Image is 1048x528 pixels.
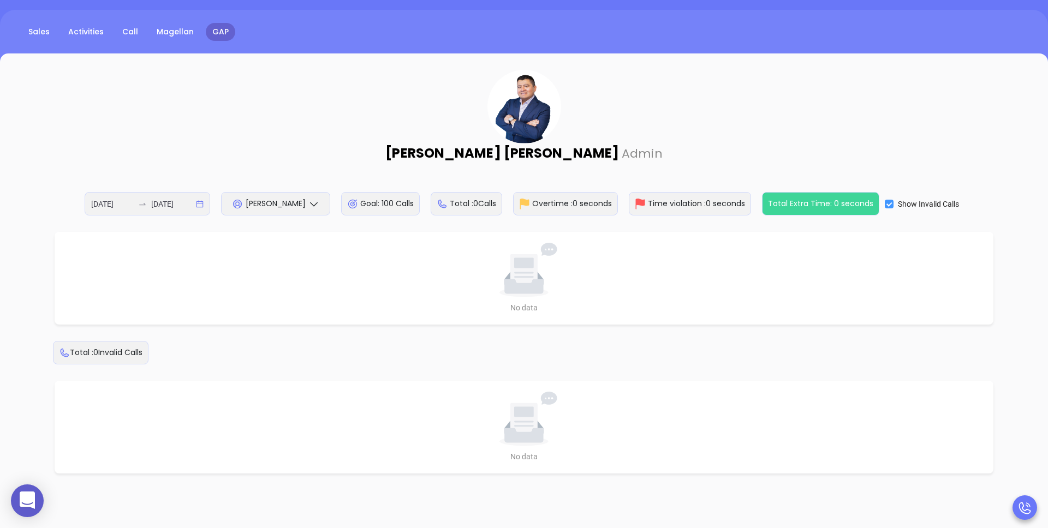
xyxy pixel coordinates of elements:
[70,451,978,463] div: No data
[150,23,200,41] a: Magellan
[385,143,662,149] p: [PERSON_NAME] [PERSON_NAME]
[53,341,148,364] div: Total : 0 Invalid Calls
[151,198,194,210] input: End date
[91,198,134,210] input: Start date
[138,200,147,208] span: to
[762,192,879,215] div: Total Extra Time: 0 seconds
[22,23,56,41] a: Sales
[431,192,502,215] div: Total : 0 Calls
[341,192,420,215] div: Goal: 100 Calls
[635,199,646,209] img: TimeViolation
[894,198,963,210] span: Show Invalid Calls
[70,302,978,314] div: No data
[487,70,561,143] img: 34ppf4TIY+6GozAo4wAAAAASUVORK5CYII=
[246,198,306,209] span: [PERSON_NAME]
[513,192,618,215] div: Overtime : 0 seconds
[622,145,663,162] span: Admin
[629,192,751,215] div: Time violation : 0 seconds
[206,23,235,41] a: GAP
[62,23,110,41] a: Activities
[116,23,145,41] a: Call
[519,199,530,209] img: Overtime
[138,200,147,208] span: swap-right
